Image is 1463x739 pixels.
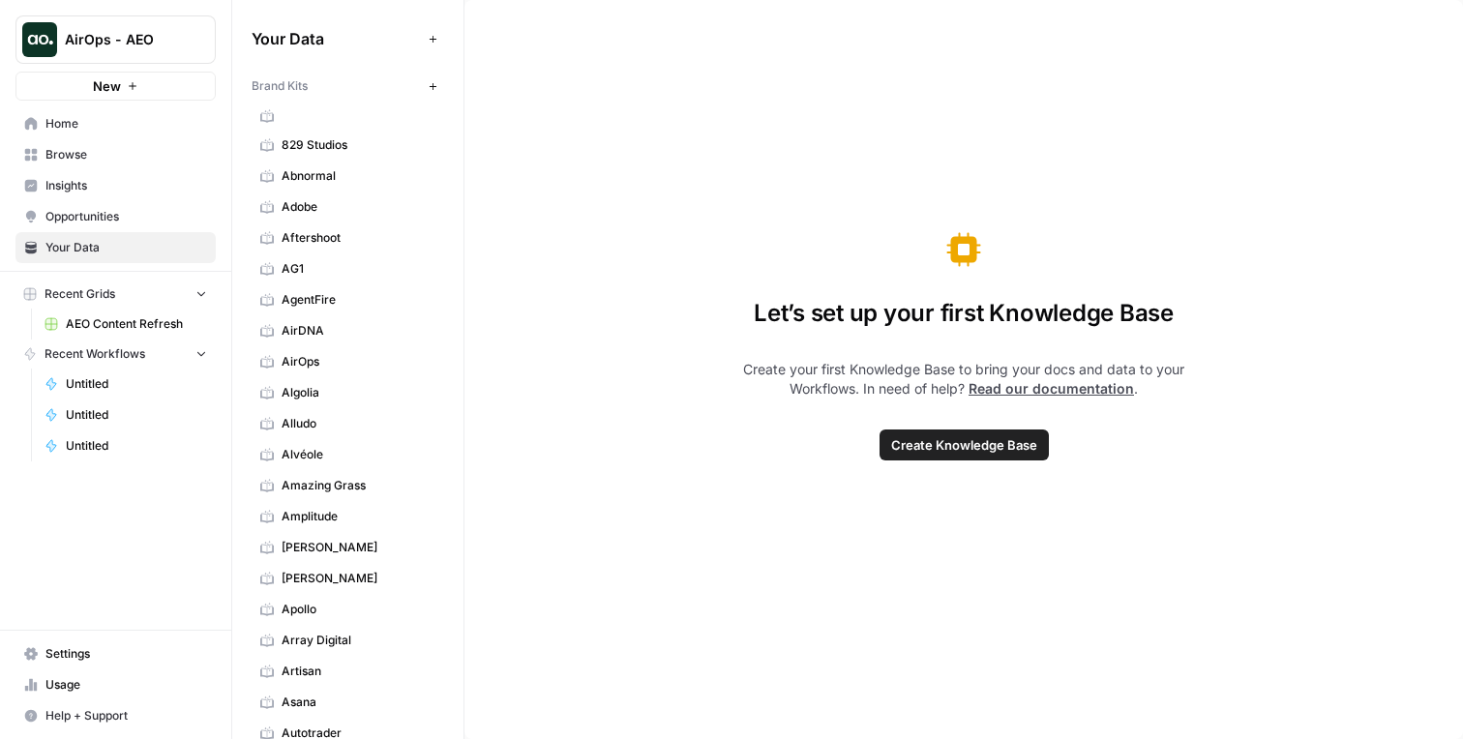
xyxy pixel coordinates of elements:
a: Artisan [252,656,444,687]
a: [PERSON_NAME] [252,563,444,594]
a: Untitled [36,369,216,399]
a: Untitled [36,430,216,461]
span: Alludo [282,415,435,432]
a: Asana [252,687,444,718]
button: Help + Support [15,700,216,731]
button: Recent Grids [15,280,216,309]
button: Workspace: AirOps - AEO [15,15,216,64]
a: Read our documentation [969,380,1134,397]
span: Aftershoot [282,229,435,247]
a: Opportunities [15,201,216,232]
span: Your Data [252,27,421,50]
span: AG1 [282,260,435,278]
span: [PERSON_NAME] [282,570,435,587]
span: [PERSON_NAME] [282,539,435,556]
span: Artisan [282,663,435,680]
a: Amplitude [252,501,444,532]
span: Browse [45,146,207,163]
span: Recent Workflows [45,345,145,363]
a: Adobe [252,192,444,222]
img: AirOps - AEO Logo [22,22,57,57]
a: Your Data [15,232,216,263]
a: 829 Studios [252,130,444,161]
span: AgentFire [282,291,435,309]
a: Insights [15,170,216,201]
span: Recent Grids [45,285,115,303]
a: AirOps [252,346,444,377]
span: Abnormal [282,167,435,185]
a: AG1 [252,253,444,284]
a: Usage [15,669,216,700]
span: Opportunities [45,208,207,225]
span: Your Data [45,239,207,256]
span: AEO Content Refresh [66,315,207,333]
a: Untitled [36,399,216,430]
span: New [93,76,121,96]
button: Create Knowledge Base [880,429,1049,460]
button: New [15,72,216,101]
a: AirDNA [252,315,444,346]
span: Array Digital [282,632,435,649]
span: Home [45,115,207,133]
span: Create Knowledge Base [891,435,1037,455]
a: Apollo [252,594,444,625]
a: Amazing Grass [252,470,444,501]
a: Algolia [252,377,444,408]
span: Amazing Grass [282,477,435,494]
span: Amplitude [282,508,435,525]
a: Home [15,108,216,139]
a: [PERSON_NAME] [252,532,444,563]
a: AEO Content Refresh [36,309,216,340]
span: Untitled [66,437,207,455]
a: Browse [15,139,216,170]
a: Abnormal [252,161,444,192]
span: Insights [45,177,207,194]
span: Settings [45,645,207,663]
span: Untitled [66,375,207,393]
a: Array Digital [252,625,444,656]
span: Usage [45,676,207,694]
span: Asana [282,694,435,711]
span: Let’s set up your first Knowledge Base [754,298,1174,329]
button: Recent Workflows [15,340,216,369]
a: Aftershoot [252,222,444,253]
a: Alludo [252,408,444,439]
span: Create your first Knowledge Base to bring your docs and data to your Workflows. In need of help? . [716,360,1211,399]
span: Algolia [282,384,435,401]
a: Alvéole [252,439,444,470]
span: AirDNA [282,322,435,340]
span: Apollo [282,601,435,618]
span: Adobe [282,198,435,216]
span: AirOps - AEO [65,30,182,49]
span: Brand Kits [252,77,308,95]
span: Alvéole [282,446,435,463]
a: Settings [15,638,216,669]
span: 829 Studios [282,136,435,154]
a: AgentFire [252,284,444,315]
span: Help + Support [45,707,207,724]
span: AirOps [282,353,435,370]
span: Untitled [66,406,207,424]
